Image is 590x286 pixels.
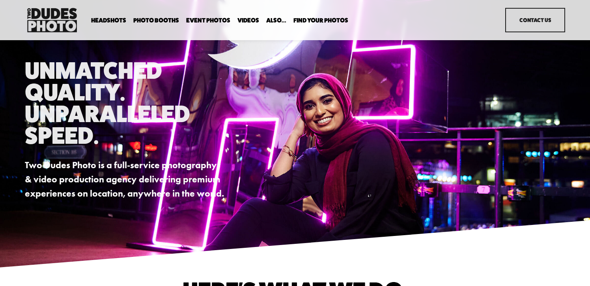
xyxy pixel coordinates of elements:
[133,17,179,24] a: folder dropdown
[293,17,348,24] a: folder dropdown
[25,160,224,199] strong: Two Dudes Photo is a full-service photography & video production agency delivering premium experi...
[133,17,179,24] span: Photo Booths
[91,17,126,24] a: folder dropdown
[186,17,230,24] a: Event Photos
[25,6,79,34] img: Two Dudes Photo | Headshots, Portraits &amp; Photo Booths
[25,59,225,146] h1: Unmatched Quality. Unparalleled Speed.
[293,17,348,24] span: Find Your Photos
[505,8,565,32] a: Contact Us
[91,17,126,24] span: Headshots
[266,17,286,24] span: Also...
[266,17,286,24] a: folder dropdown
[237,17,259,24] a: Videos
